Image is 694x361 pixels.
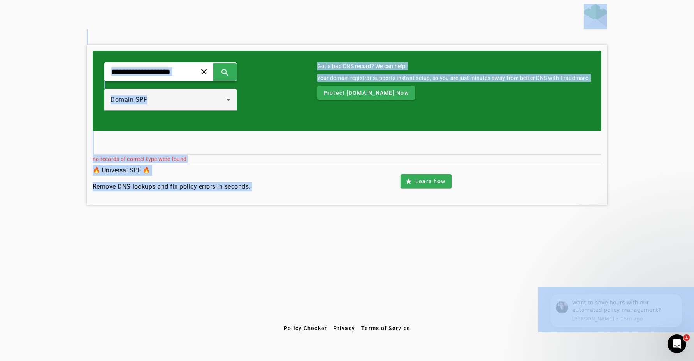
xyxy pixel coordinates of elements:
[358,321,413,335] button: Terms of Service
[317,74,590,82] div: Your domain registrar supports instant setup, so you are just minutes away from better DNS with F...
[333,325,355,331] span: Privacy
[323,89,409,97] span: Protect [DOMAIN_NAME] Now
[683,334,690,341] span: 1
[281,321,330,335] button: Policy Checker
[111,96,147,103] span: Domain SPF
[317,86,415,100] button: Protect [DOMAIN_NAME] Now
[584,4,607,29] a: Home
[668,334,686,353] iframe: Intercom live chat
[93,165,251,176] h3: 🔥 Universal SPF 🔥
[584,4,607,27] img: Fraudmarc Logo
[415,177,445,185] span: Learn how
[538,287,694,332] iframe: Intercom notifications message
[361,325,410,331] span: Terms of Service
[401,174,452,188] button: Learn how
[93,182,251,191] h4: Remove DNS lookups and fix policy errors in seconds.
[93,155,601,163] mat-error: no records of correct type were found
[284,325,327,331] span: Policy Checker
[317,62,590,70] mat-card-title: Got a bad DNS record? We can help.
[330,321,358,335] button: Privacy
